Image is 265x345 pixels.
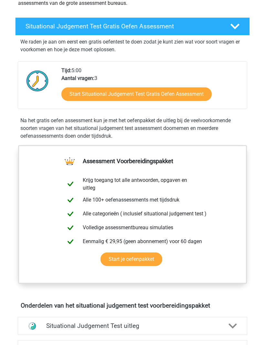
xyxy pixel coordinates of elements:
[26,320,39,333] img: situational judgement test uitleg
[57,67,247,109] div: 5:00 3
[15,317,250,335] a: uitleg Situational Judgement Test uitleg
[61,75,94,82] b: Aantal vragen:
[26,23,221,30] h4: Situational Judgement Test Gratis Oefen Assessment
[46,322,218,330] h4: Situational Judgement Test uitleg
[61,88,212,101] a: Start Situational Judgement Test Gratis Oefen Assessment
[61,68,71,74] b: Tijd:
[13,18,252,36] a: Situational Judgement Test Gratis Oefen Assessment
[20,38,245,54] p: We raden je aan om eerst een gratis oefentest te doen zodat je kunt zien wat voor soort vragen er...
[21,302,244,310] h4: Onderdelen van het situational judgement test voorbereidingspakket
[23,67,52,95] img: Klok
[101,253,162,266] a: Start je oefenpakket
[18,117,247,140] div: Na het gratis oefen assessment kun je met het oefenpakket de uitleg bij de veelvoorkomende soorte...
